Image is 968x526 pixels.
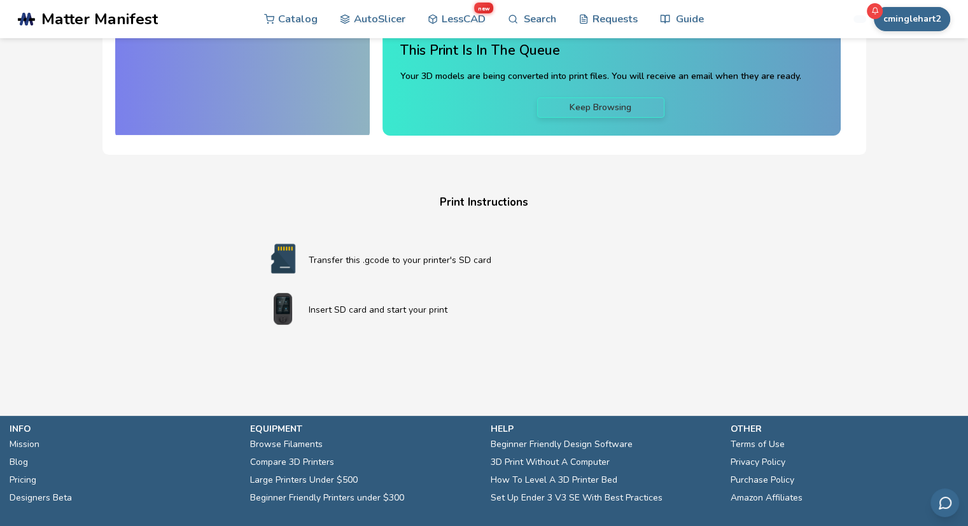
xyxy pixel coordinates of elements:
p: info [10,422,237,436]
a: Designers Beta [10,489,72,507]
p: Insert SD card and start your print [309,303,711,316]
a: Compare 3D Printers [250,453,334,471]
span: Matter Manifest [41,10,158,28]
h4: This Print Is In The Queue [400,41,801,60]
a: How To Level A 3D Printer Bed [491,471,617,489]
a: Blog [10,453,28,471]
a: Terms of Use [731,436,785,453]
p: equipment [250,422,478,436]
button: cminglehart2 [874,7,950,31]
a: Privacy Policy [731,453,785,471]
a: Beginner Friendly Design Software [491,436,633,453]
a: Set Up Ender 3 V3 SE With Best Practices [491,489,663,507]
a: Mission [10,436,39,453]
p: help [491,422,719,436]
a: Amazon Affiliates [731,489,803,507]
p: other [731,422,958,436]
a: Beginner Friendly Printers under $300 [250,489,404,507]
img: Start print [258,293,309,325]
span: new [473,2,493,13]
p: Transfer this .gcode to your printer's SD card [309,253,711,267]
a: Large Printers Under $500 [250,471,358,489]
a: Keep Browsing [537,97,664,118]
img: SD card [258,243,309,274]
a: Pricing [10,471,36,489]
a: Browse Filaments [250,436,323,453]
button: Send feedback via email [930,488,959,517]
h4: Print Instructions [242,193,726,213]
p: Your 3D models are being converted into print files. You will receive an email when they are ready. [400,69,801,83]
a: Purchase Policy [731,471,794,489]
a: 3D Print Without A Computer [491,453,610,471]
